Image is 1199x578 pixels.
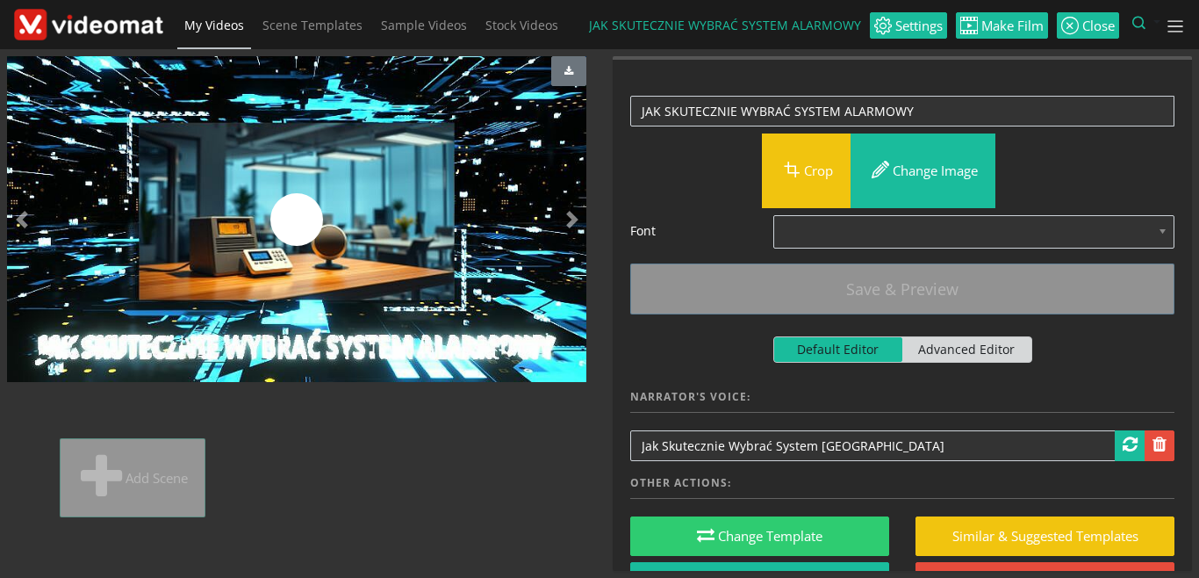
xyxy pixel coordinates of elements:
[630,134,762,208] img: index.php
[262,17,363,33] span: Scene Templates
[630,517,889,556] button: Change Template
[485,17,558,33] span: Stock Videos
[870,12,947,39] a: Settings
[60,438,205,517] button: Add scene
[851,134,995,208] button: Change image
[630,430,1116,461] input: Enter text to be read during scene playback
[381,17,467,33] span: Sample Videos
[589,1,870,50] li: JAK SKUTECZNIE WYBRAĆ SYSTEM ALARMOWY
[630,391,1174,413] h4: Narrator's Voice:
[630,264,1174,314] button: Save & Preview
[762,134,851,208] button: Crop
[902,337,1031,362] span: Advanced Editor
[956,12,1048,39] a: Make Film
[7,56,586,382] div: Video Player
[630,96,1174,126] textarea: JAK SKUTECZNIE WYBRAĆ SYSTEM ALARMOWY
[184,17,244,33] span: My Videos
[978,19,1044,33] span: Make Film
[915,517,1174,556] button: similar & suggested templates
[14,9,163,41] img: Theme-Logo
[1079,19,1115,33] span: Close
[774,337,903,362] span: Default Editor
[792,221,1125,242] span: [PERSON_NAME] Sans All Languages
[892,19,943,33] span: Settings
[617,215,760,249] label: Font
[630,477,1174,499] h4: Other actions:
[1057,12,1119,39] a: Close
[551,56,586,86] button: Download Preview Admin Only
